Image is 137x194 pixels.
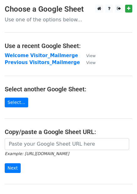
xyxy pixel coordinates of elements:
[5,60,80,65] a: Previous Visitors_Mailmerge
[80,60,96,65] a: View
[80,53,96,58] a: View
[86,60,96,65] small: View
[5,138,129,150] input: Paste your Google Sheet URL here
[5,98,28,107] a: Select...
[5,163,21,173] input: Next
[5,42,132,50] h4: Use a recent Google Sheet:
[5,85,132,93] h4: Select another Google Sheet:
[5,128,132,136] h4: Copy/paste a Google Sheet URL:
[86,53,96,58] small: View
[5,53,78,58] a: Welcome Visitor_Mailmerge
[5,151,69,156] small: Example: [URL][DOMAIN_NAME]
[5,16,132,23] p: Use one of the options below...
[5,5,132,14] h3: Choose a Google Sheet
